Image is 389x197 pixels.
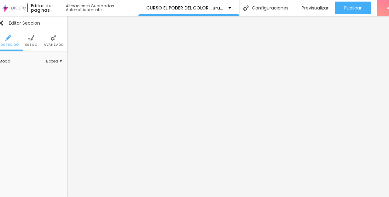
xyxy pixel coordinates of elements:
[146,6,224,10] p: CURSO EL PODER DEL COLOR_uruguay
[292,2,335,14] button: Previsualizar
[46,59,62,63] span: Boxed
[44,43,64,46] span: Avanzado
[27,3,60,12] div: Editor de paginas
[302,5,328,10] span: Previsualizar
[25,43,38,46] span: Estilo
[28,35,34,41] img: Icone
[5,35,11,41] img: Icone
[335,2,371,14] button: Publicar
[51,35,56,41] img: Icone
[344,5,362,10] span: Publicar
[66,4,138,12] div: Alteraciones Guardadas Automáticamente
[243,5,249,11] img: Icone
